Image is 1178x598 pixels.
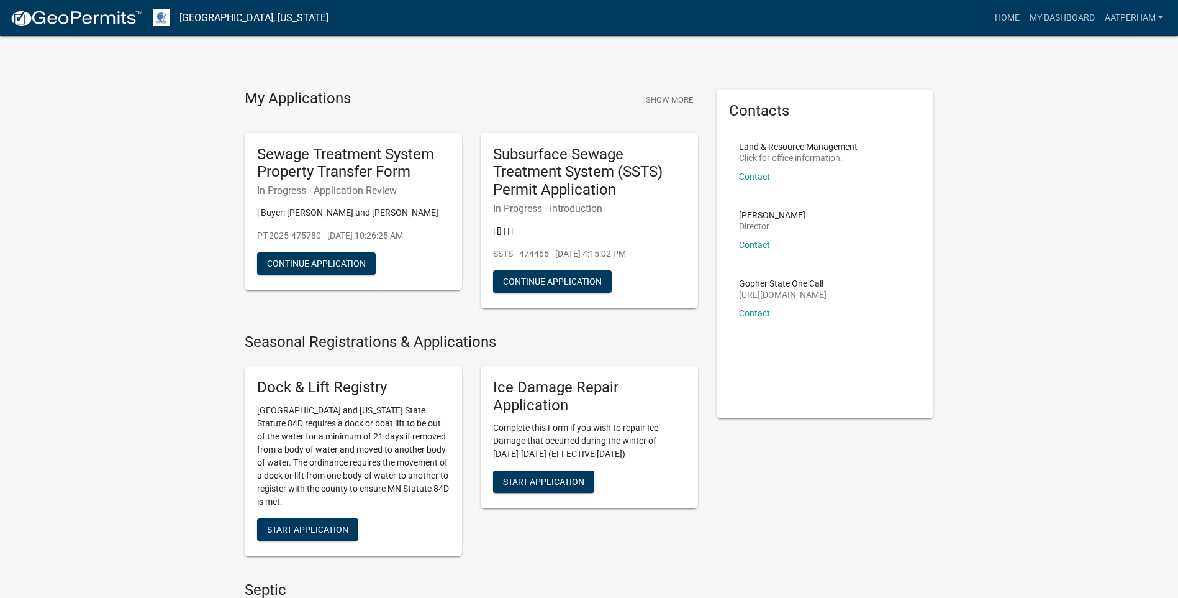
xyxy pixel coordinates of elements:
[493,270,612,293] button: Continue Application
[257,145,450,182] h5: Sewage Treatment System Property Transfer Form
[267,524,348,534] span: Start Application
[257,252,376,275] button: Continue Application
[739,172,770,182] a: Contact
[739,279,827,288] p: Gopher State One Call
[493,224,686,237] p: | [] | | |
[493,145,686,199] h5: Subsurface Sewage Treatment System (SSTS) Permit Application
[729,102,922,120] h5: Contacts
[493,471,594,493] button: Start Application
[493,203,686,214] h6: In Progress - Introduction
[493,247,686,260] p: SSTS - 474465 - [DATE] 4:15:02 PM
[257,404,450,508] p: [GEOGRAPHIC_DATA] and [US_STATE] State Statute 84D requires a dock or boat lift to be out of the ...
[739,240,770,250] a: Contact
[257,206,450,219] p: | Buyer: [PERSON_NAME] and [PERSON_NAME]
[493,379,686,415] h5: Ice Damage Repair Application
[1100,6,1168,30] a: AATPerham
[257,229,450,242] p: PT-2025-475780 - [DATE] 10:26:25 AM
[990,6,1025,30] a: Home
[739,142,858,151] p: Land & Resource Management
[503,477,584,487] span: Start Application
[493,421,686,461] p: Complete this Form if you wish to repair Ice Damage that occurred during the winter of [DATE]-[DA...
[739,290,827,299] p: [URL][DOMAIN_NAME]
[153,9,170,26] img: Otter Tail County, Minnesota
[739,211,805,219] p: [PERSON_NAME]
[179,7,328,29] a: [GEOGRAPHIC_DATA], [US_STATE]
[257,185,450,196] h6: In Progress - Application Review
[245,90,351,108] h4: My Applications
[641,90,698,110] button: Show More
[739,308,770,318] a: Contact
[739,222,805,231] p: Director
[257,518,358,541] button: Start Application
[739,154,858,162] p: Click for office information:
[245,333,698,351] h4: Seasonal Registrations & Applications
[1025,6,1100,30] a: My Dashboard
[257,379,450,397] h5: Dock & Lift Registry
